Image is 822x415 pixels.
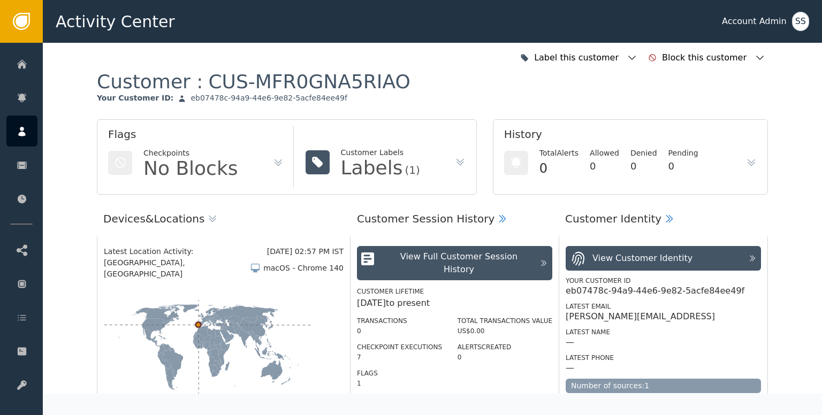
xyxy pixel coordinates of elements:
div: Label this customer [534,51,621,64]
div: Customer Labels [341,147,420,158]
button: Label this customer [517,46,640,70]
div: eb07478c-94a9-44e6-9e82-5acfe84ee49f [566,286,744,296]
div: Your Customer ID [566,276,761,286]
div: Latest Location Activity: [104,246,267,257]
div: CUS-MFR0GNA5RIAO [208,70,410,94]
label: Alerts Created [458,343,512,351]
div: Denied [630,148,657,159]
label: Total Transactions Value [458,317,552,325]
div: Flags [108,126,284,148]
div: 0 [539,159,579,178]
div: Block this customer [662,51,749,64]
span: [GEOGRAPHIC_DATA], [GEOGRAPHIC_DATA] [104,257,250,280]
div: 0 [458,352,552,362]
div: Total Alerts [539,148,579,159]
div: Labels [341,158,403,178]
div: Number of sources: 1 [566,379,761,393]
div: [PERSON_NAME][EMAIL_ADDRESS] [566,311,715,322]
div: 7 [357,352,442,362]
div: Devices & Locations [103,211,204,227]
span: Activity Center [56,10,175,34]
div: Allowed [590,148,619,159]
label: Checkpoint Executions [357,343,442,351]
div: History [504,126,757,148]
div: Pending [668,148,698,159]
div: (1) [405,165,420,175]
div: 0 [590,159,619,173]
div: 1 [357,379,442,388]
div: Customer Identity [565,211,661,227]
div: — [566,363,574,373]
div: macOS - Chrome 140 [263,263,344,274]
div: 0 [668,159,698,173]
div: View Customer Identity [592,252,692,265]
div: eb07478c-94a9-44e6-9e82-5acfe84ee49f [191,94,347,103]
div: Latest Phone [566,353,761,363]
label: Customer Lifetime [357,288,424,295]
label: Flags [357,370,378,377]
div: — [566,337,574,348]
button: View Full Customer Session History [357,246,552,280]
div: No Blocks [143,159,238,178]
div: Your Customer ID : [97,94,173,103]
div: View Full Customer Session History [384,250,534,276]
button: View Customer Identity [566,246,761,271]
div: [DATE] 02:57 PM IST [267,246,344,257]
div: [DATE] to present [357,297,552,310]
div: Latest Name [566,327,761,337]
div: Checkpoints [143,148,238,159]
div: Account Admin [722,15,787,28]
div: 0 [630,159,657,173]
div: Customer : [97,70,410,94]
button: Block this customer [645,46,768,70]
div: Customer Session History [357,211,494,227]
button: SS [792,12,809,31]
div: Latest Email [566,302,761,311]
div: 0 [357,326,442,336]
label: Transactions [357,317,407,325]
div: US$0.00 [458,326,552,336]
